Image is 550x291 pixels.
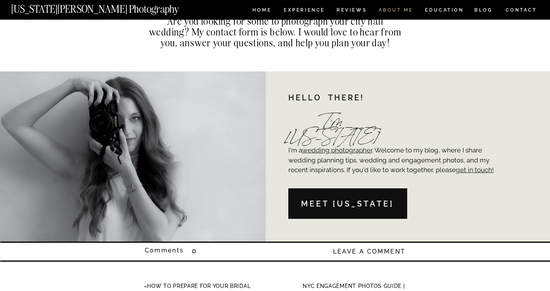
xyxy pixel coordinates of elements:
[302,146,372,154] a: wedding photographer
[456,166,494,174] a: get in touch!
[147,16,404,48] h2: Are you looking for some to photograph your city hall wedding? My contact form is below. I would ...
[251,8,273,14] a: HOME
[284,8,324,14] a: Experience
[320,247,406,256] a: LEAVE A COMMENT
[424,8,465,14] a: EDUCATION
[505,6,537,14] a: CONTACT
[337,8,366,14] a: REVIEWS
[145,247,227,256] a: Comments
[288,145,499,188] p: I'm a . Welcome to my blog, where I share wedding planning tips, wedding and engagement photos, a...
[291,198,404,210] a: Meet [US_STATE]
[378,8,413,14] a: ABOUT ME
[192,246,224,257] div: 0
[474,8,493,14] a: BLOG
[11,4,205,10] a: [US_STATE][PERSON_NAME] Photography
[288,94,488,103] h1: Hello there!
[285,117,380,132] h2: I'm [US_STATE]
